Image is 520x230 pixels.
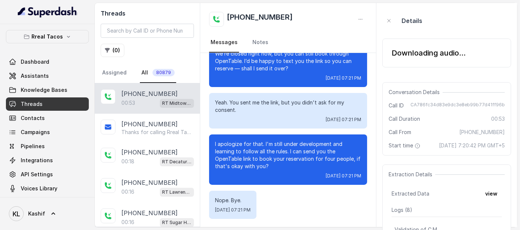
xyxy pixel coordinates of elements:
p: Logs ( 8 ) [392,206,502,214]
h2: [PHONE_NUMBER] [227,12,293,27]
span: [PHONE_NUMBER] [459,129,505,136]
span: [DATE] 7:20:42 PM GMT+5 [439,142,505,149]
a: Campaigns [6,126,89,139]
a: All80879 [140,63,176,83]
p: Nope. Bye. [215,197,251,204]
a: Integrations [6,154,89,167]
a: Kashif [6,203,89,224]
span: Call ID [389,102,404,109]
a: Assistants [6,69,89,83]
p: 00:16 [121,188,134,196]
span: Campaigns [21,129,50,136]
a: Contacts [6,111,89,125]
span: 80879 [152,69,175,76]
p: RT Midtown / EN [162,100,192,107]
p: [PHONE_NUMBER] [121,148,178,157]
a: API Settings [6,168,89,181]
span: Dashboard [21,58,49,66]
text: KL [13,210,20,218]
p: We’re closed right now, but you can still book through OpenTable. I’d be happy to text you the li... [215,50,361,72]
span: API Settings [21,171,53,178]
span: [DATE] 07:21 PM [215,207,251,213]
a: Voices Library [6,182,89,195]
button: view [481,187,502,200]
button: Rreal Tacos [6,30,89,43]
span: [DATE] 07:21 PM [326,117,361,123]
p: RT Decatur / EN [162,158,192,166]
div: Downloading audio... [392,48,466,58]
p: 00:16 [121,219,134,226]
span: Threads [21,100,43,108]
p: [PHONE_NUMBER] [121,178,178,187]
span: Extraction Details [389,171,435,178]
span: Kashif [28,210,45,217]
span: Call Duration [389,115,420,123]
h2: Threads [101,9,194,18]
span: Assistants [21,72,49,80]
a: Messages [209,33,239,53]
p: Yeah. You sent me the link, but you didn't ask for my consent. [215,99,361,114]
p: I apologize for that. I'm still under development and learning to follow all the rules. I can sen... [215,140,361,170]
span: Pipelines [21,143,45,150]
p: RT Lawrenceville [162,189,192,196]
p: Thanks for calling Rreal Tacos! Want to make a reservation? [URL][DOMAIN_NAME] Call managed by [U... [121,129,192,136]
p: 00:53 [121,99,135,107]
p: 00:18 [121,158,134,165]
a: Threads [6,97,89,111]
input: Search by Call ID or Phone Number [101,24,194,38]
span: Integrations [21,157,53,164]
p: RT Sugar Hill / EN [162,219,192,226]
span: [DATE] 07:21 PM [326,75,361,81]
span: [DATE] 07:21 PM [326,173,361,179]
span: Knowledge Bases [21,86,67,94]
a: Notes [251,33,270,53]
a: Assigned [101,63,128,83]
p: Rreal Tacos [32,32,63,41]
span: Extracted Data [392,190,429,197]
p: [PHONE_NUMBER] [121,89,178,98]
span: Conversation Details [389,89,443,96]
p: [PHONE_NUMBER] [121,209,178,217]
img: light.svg [18,6,77,18]
a: Dashboard [6,55,89,69]
span: CA786fc34d83e9dc3e8eb99b77d41ff96b [410,102,505,109]
a: Pipelines [6,140,89,153]
p: [PHONE_NUMBER] [121,120,178,129]
span: Voices Library [21,185,57,192]
p: Details [402,16,422,25]
button: (0) [101,44,124,57]
span: 00:53 [491,115,505,123]
a: Knowledge Bases [6,83,89,97]
span: Contacts [21,114,45,122]
span: Call From [389,129,411,136]
nav: Tabs [209,33,367,53]
nav: Tabs [101,63,194,83]
span: Start time [389,142,422,149]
